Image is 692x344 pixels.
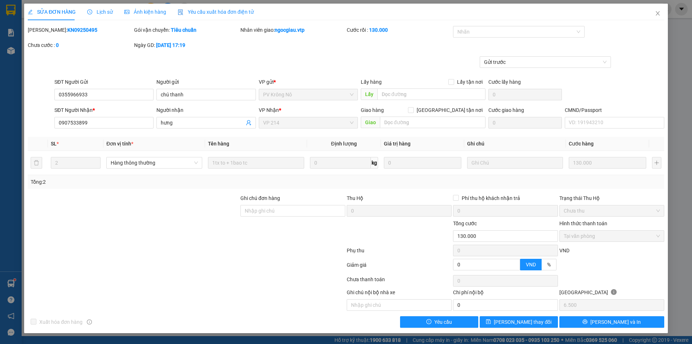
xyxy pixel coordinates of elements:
div: Chưa thanh toán [346,275,452,288]
span: clock-circle [87,9,92,14]
span: save [486,319,491,325]
span: Chưa thu [564,205,660,216]
span: Tổng cước [453,221,477,226]
span: info-circle [611,289,617,295]
label: Hình thức thanh toán [559,221,607,226]
input: Ghi chú đơn hàng [240,205,345,217]
span: PV Krông Nô [263,89,354,100]
div: [PERSON_NAME]: [28,26,133,34]
span: Phí thu hộ khách nhận trả [459,194,523,202]
span: Tại văn phòng [564,231,660,241]
span: Yêu cầu [434,318,452,326]
input: Dọc đường [377,88,485,100]
span: info-circle [87,319,92,325]
span: Thu Hộ [347,195,363,201]
div: Trạng thái Thu Hộ [559,194,664,202]
span: Lịch sử [87,9,113,15]
span: Đơn vị tính [106,141,133,147]
div: Chi phí nội bộ [453,288,558,299]
span: Lấy tận nơi [454,78,485,86]
input: Ghi Chú [467,157,563,169]
span: Ảnh kiện hàng [124,9,166,15]
span: Giao [361,117,380,128]
button: delete [31,157,42,169]
span: Xuất hóa đơn hàng [36,318,85,326]
span: % [547,262,551,267]
span: VND [559,248,569,253]
b: KN09250495 [67,27,97,33]
span: [PERSON_NAME] và In [590,318,641,326]
span: Cước hàng [569,141,594,147]
div: Chưa cước : [28,41,133,49]
b: 130.000 [369,27,388,33]
div: [GEOGRAPHIC_DATA] [559,288,664,299]
span: Giá trị hàng [384,141,411,147]
div: Người gửi [156,78,256,86]
button: save[PERSON_NAME] thay đổi [480,316,558,328]
input: Dọc đường [380,117,485,128]
label: Cước giao hàng [488,107,524,113]
button: plus [652,157,661,169]
span: picture [124,9,129,14]
div: Tổng: 2 [31,178,267,186]
div: Cước rồi : [347,26,452,34]
div: VP gửi [259,78,358,86]
th: Ghi chú [464,137,566,151]
div: Người nhận [156,106,256,114]
div: SĐT Người Gửi [54,78,154,86]
input: Cước giao hàng [488,117,562,129]
div: Nhân viên giao: [240,26,345,34]
div: Gói vận chuyển: [134,26,239,34]
b: ngocgiau.vtp [275,27,305,33]
label: Ghi chú đơn hàng [240,195,280,201]
b: 0 [56,42,59,48]
span: VP 214 [263,117,354,128]
div: CMND/Passport [565,106,664,114]
div: Giảm giá [346,261,452,274]
input: Cước lấy hàng [488,89,562,100]
span: [GEOGRAPHIC_DATA] tận nơi [414,106,485,114]
input: VD: Bàn, Ghế [208,157,304,169]
span: VP Nhận [259,107,279,113]
img: icon [178,9,183,15]
div: SĐT Người Nhận [54,106,154,114]
span: [PERSON_NAME] thay đổi [494,318,551,326]
span: Hàng thông thường [111,157,198,168]
div: Ghi chú nội bộ nhà xe [347,288,452,299]
span: Định lượng [331,141,357,147]
span: close [655,10,661,16]
span: exclamation-circle [426,319,431,325]
b: [DATE] 17:19 [156,42,185,48]
span: SỬA ĐƠN HÀNG [28,9,76,15]
span: user-add [246,120,252,126]
input: Nhập ghi chú [347,299,452,311]
span: printer [582,319,587,325]
span: VND [526,262,536,267]
button: printer[PERSON_NAME] và In [559,316,664,328]
span: Yêu cầu xuất hóa đơn điện tử [178,9,254,15]
span: Lấy hàng [361,79,382,85]
div: Ngày GD: [134,41,239,49]
button: Close [648,4,668,24]
label: Cước lấy hàng [488,79,521,85]
div: Phụ thu [346,247,452,259]
button: exclamation-circleYêu cầu [400,316,478,328]
span: Lấy [361,88,377,100]
span: Giao hàng [361,107,384,113]
input: 0 [384,157,461,169]
span: Gửi trước [484,57,607,68]
b: Tiêu chuẩn [171,27,196,33]
span: Tên hàng [208,141,229,147]
span: edit [28,9,33,14]
span: kg [371,157,378,169]
input: 0 [569,157,646,169]
span: SL [51,141,57,147]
